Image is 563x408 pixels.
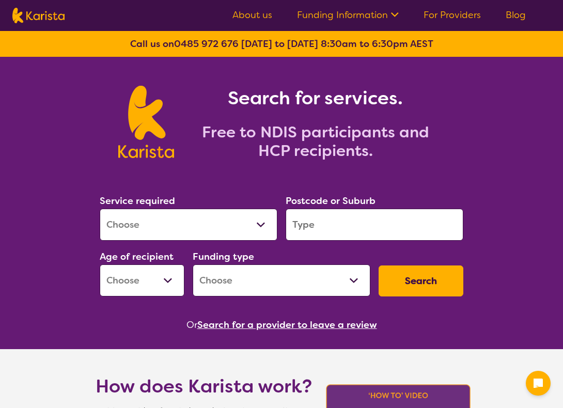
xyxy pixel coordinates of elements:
[186,86,445,111] h1: Search for services.
[130,38,433,50] b: Call us on [DATE] to [DATE] 8:30am to 6:30pm AEST
[174,38,239,50] a: 0485 972 676
[186,317,197,333] span: Or
[506,9,526,21] a: Blog
[100,195,175,207] label: Service required
[286,209,463,241] input: Type
[197,317,377,333] button: Search for a provider to leave a review
[118,86,174,158] img: Karista logo
[100,250,174,263] label: Age of recipient
[286,195,376,207] label: Postcode or Suburb
[232,9,272,21] a: About us
[193,250,254,263] label: Funding type
[96,374,312,399] h1: How does Karista work?
[297,9,399,21] a: Funding Information
[186,123,445,160] h2: Free to NDIS participants and HCP recipients.
[12,8,65,23] img: Karista logo
[379,265,463,296] button: Search
[424,9,481,21] a: For Providers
